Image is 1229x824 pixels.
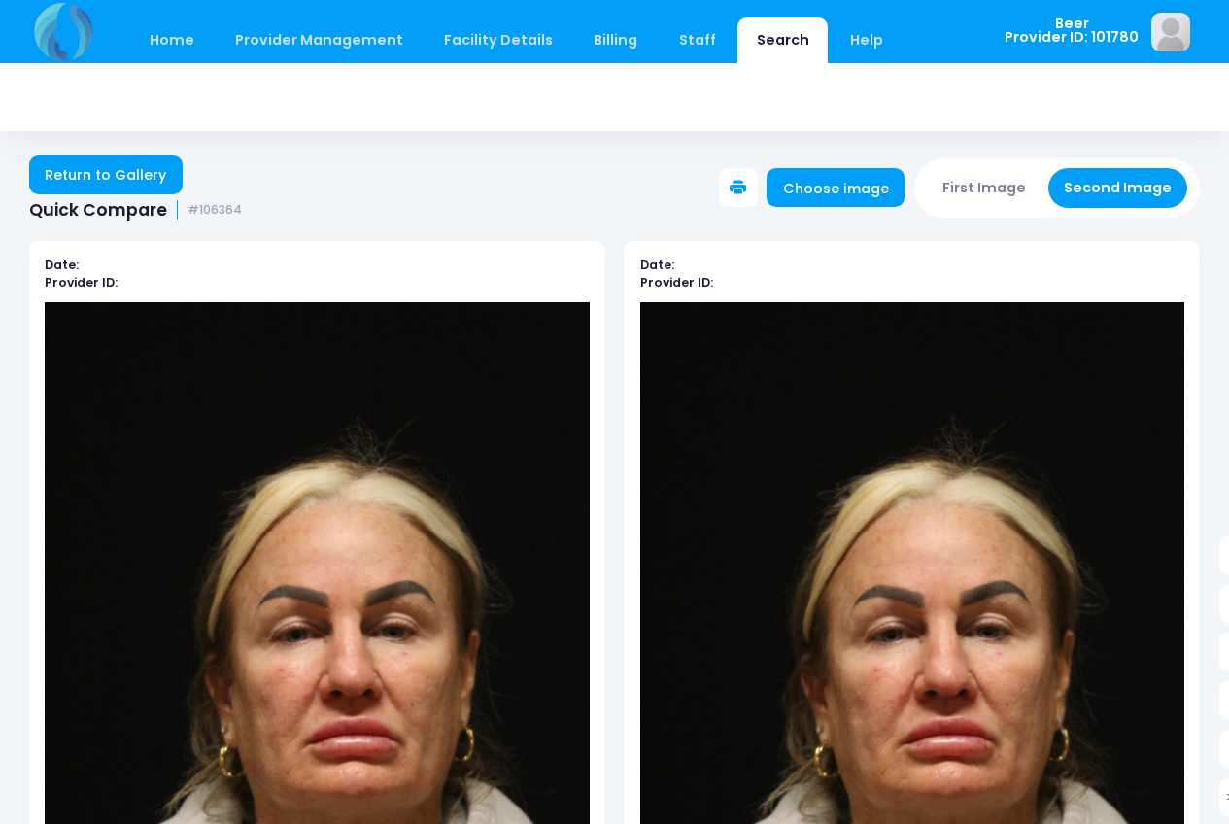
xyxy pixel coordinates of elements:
a: Return to Gallery [29,155,183,194]
button: First Image [927,168,1042,208]
span: Beer Provider ID: 101780 [1005,17,1139,45]
a: Facility Details [426,17,572,63]
a: Billing [575,17,657,63]
a: Search [737,17,828,63]
span: Quick Compare [29,200,167,221]
b: Date: [45,257,79,273]
b: Provider ID: [45,274,118,291]
a: Home [130,17,213,63]
img: image [1151,13,1190,51]
a: Provider Management [216,17,422,63]
a: Choose image [767,168,905,207]
small: #106364 [188,203,242,218]
a: Help [832,17,903,63]
button: Second Image [1048,168,1188,208]
a: Staff [660,17,734,63]
b: Provider ID: [640,274,713,291]
b: Date: [640,257,674,273]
